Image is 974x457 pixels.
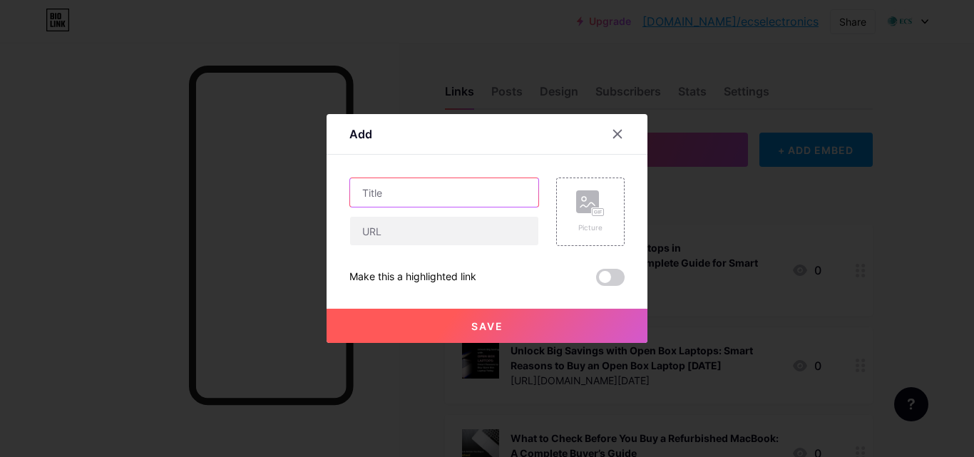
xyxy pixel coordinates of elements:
div: Picture [576,222,605,233]
input: URL [350,217,538,245]
span: Save [471,320,503,332]
div: Add [349,125,372,143]
input: Title [350,178,538,207]
button: Save [327,309,647,343]
div: Make this a highlighted link [349,269,476,286]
